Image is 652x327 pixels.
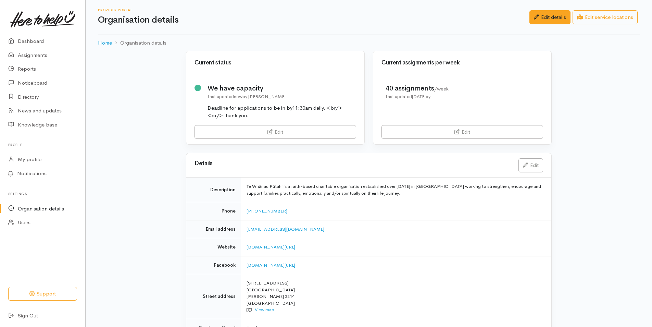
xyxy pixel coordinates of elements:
a: Edit [518,158,543,172]
a: Edit [381,125,543,139]
a: View map [255,307,274,313]
a: [PHONE_NUMBER] [247,208,287,214]
a: [DOMAIN_NAME][URL] [247,262,295,268]
h6: Settings [8,189,77,198]
div: Last updated by [PERSON_NAME] [208,93,356,100]
h6: Profile [8,140,77,149]
div: We have capacity [208,83,356,93]
li: Organisation details [112,39,166,47]
div: Deadline for applications to be in by11:30am daily. <br/><br/>Thank you. [208,104,356,120]
td: Te Whānau Pūtahi is a faith-based charitable organisation established over [DATE] in [GEOGRAPHIC_... [241,178,551,202]
h3: Details [195,160,510,167]
button: Support [8,287,77,301]
td: Facebook [186,256,241,274]
time: now [234,94,242,99]
time: [DATE] [412,94,426,99]
td: Phone [186,202,241,220]
div: Last updated by [386,93,449,100]
span: /week [434,86,449,92]
h3: Current assignments per week [381,60,543,66]
td: [STREET_ADDRESS] [GEOGRAPHIC_DATA] [PERSON_NAME] 3214 [GEOGRAPHIC_DATA] [241,274,551,319]
a: [EMAIL_ADDRESS][DOMAIN_NAME] [247,226,324,232]
td: Street address [186,274,241,319]
a: Edit details [529,10,570,24]
td: Website [186,238,241,256]
td: Email address [186,220,241,238]
nav: breadcrumb [98,35,640,51]
h1: Organisation details [98,15,529,25]
a: Home [98,39,112,47]
a: Edit service locations [573,10,638,24]
h3: Current status [195,60,356,66]
h6: Provider Portal [98,8,529,12]
a: Edit [195,125,356,139]
td: Description [186,178,241,202]
a: [DOMAIN_NAME][URL] [247,244,295,250]
div: 40 assignments [386,83,449,93]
